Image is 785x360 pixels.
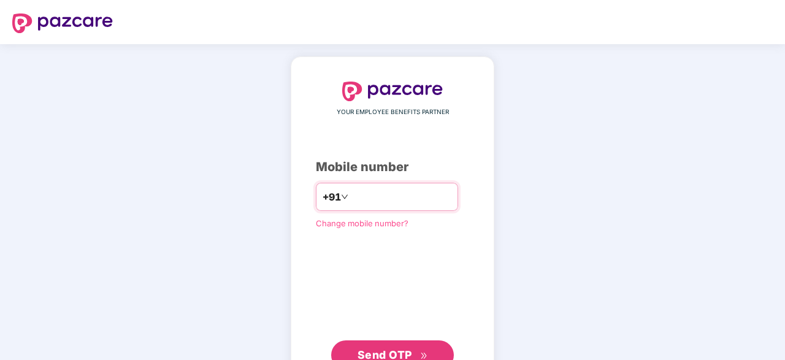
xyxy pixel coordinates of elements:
span: +91 [323,190,341,205]
span: down [341,193,348,201]
img: logo [342,82,443,101]
span: YOUR EMPLOYEE BENEFITS PARTNER [337,107,449,117]
div: Mobile number [316,158,469,177]
img: logo [12,13,113,33]
a: Change mobile number? [316,218,408,228]
span: double-right [420,352,428,360]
